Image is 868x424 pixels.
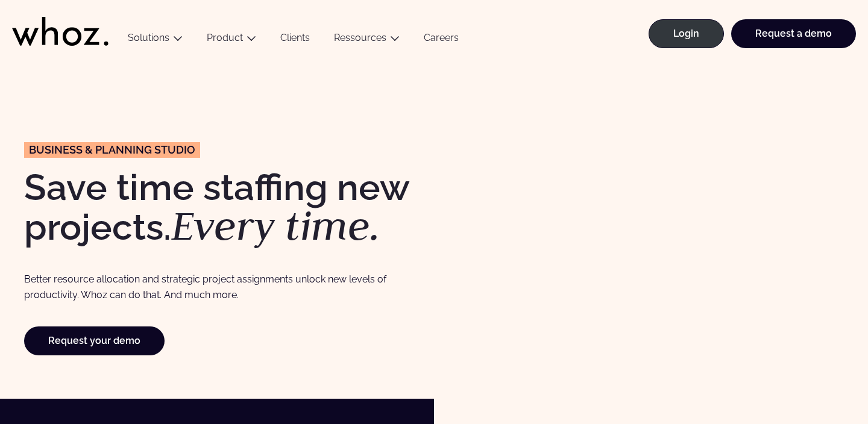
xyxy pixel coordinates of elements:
a: Product [207,32,243,43]
span: Business & planning Studio [29,145,195,155]
button: Ressources [322,32,412,48]
button: Solutions [116,32,195,48]
a: Ressources [334,32,386,43]
em: Every time. [171,199,380,252]
h1: ave time staffing new projects. [24,169,428,246]
button: Product [195,32,268,48]
a: Request your demo [24,326,165,355]
strong: S [24,166,46,208]
p: Better resource allocation and strategic project assignments unlock new levels of productivity. W... [24,272,388,302]
a: Clients [268,32,322,48]
a: Request a demo [731,19,856,48]
a: Careers [412,32,471,48]
a: Login [649,19,724,48]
